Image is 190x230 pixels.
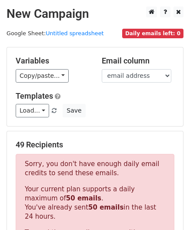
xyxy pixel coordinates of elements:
small: Google Sheet: [7,30,104,37]
a: Untitled spreadsheet [46,30,103,37]
h5: Variables [16,56,89,66]
strong: 50 emails [66,194,101,202]
strong: 50 emails [88,203,123,211]
p: Sorry, you don't have enough daily email credits to send these emails. [25,160,165,178]
h5: Email column [102,56,175,66]
a: Load... [16,104,49,117]
h2: New Campaign [7,7,183,21]
h5: 49 Recipients [16,140,174,150]
p: Your current plan supports a daily maximum of . You've already sent in the last 24 hours. [25,185,165,221]
iframe: Chat Widget [147,188,190,230]
span: Daily emails left: 0 [122,29,183,38]
a: Copy/paste... [16,69,69,83]
a: Templates [16,91,53,100]
a: Daily emails left: 0 [122,30,183,37]
button: Save [63,104,85,117]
